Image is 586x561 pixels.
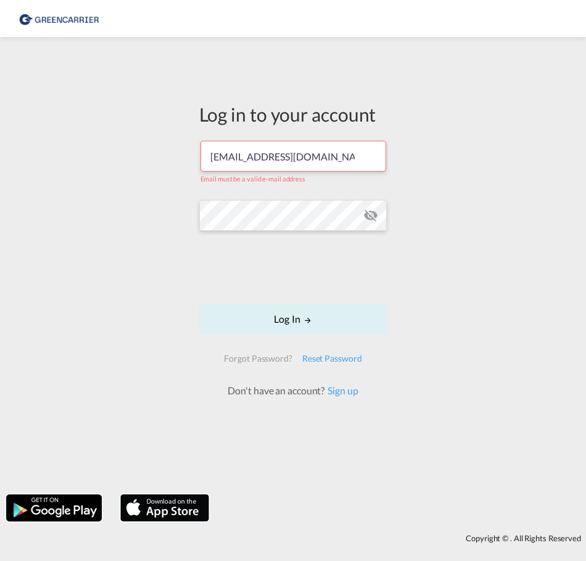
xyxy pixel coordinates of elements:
[199,101,387,127] div: Log in to your account
[200,175,305,183] span: Email must be a valid e-mail address
[5,493,103,523] img: google.png
[119,493,210,523] img: apple.png
[19,5,102,33] img: 1378a7308afe11ef83610d9e779c6b34.png
[199,304,387,335] button: LOGIN
[199,243,387,291] iframe: reCAPTCHA
[219,347,297,370] div: Forgot Password?
[200,141,386,172] input: Enter email/phone number
[297,347,367,370] div: Reset Password
[363,208,378,223] md-icon: icon-eye-off
[214,384,371,397] div: Don't have an account?
[324,384,358,396] a: Sign up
